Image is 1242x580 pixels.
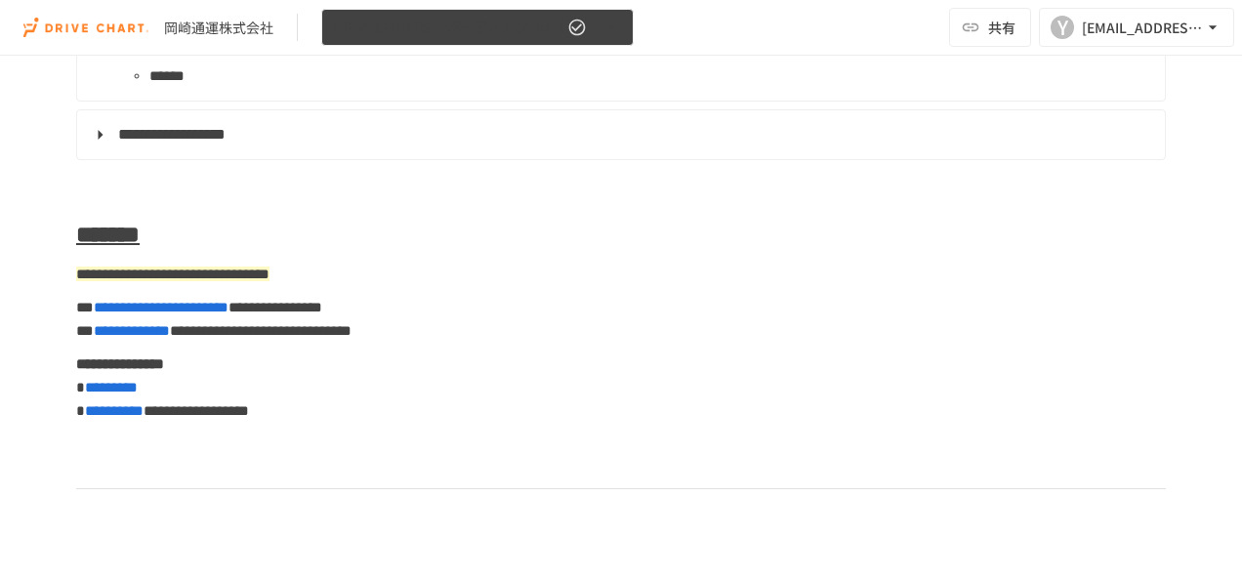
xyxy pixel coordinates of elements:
[988,17,1015,38] span: 共有
[1051,16,1074,39] div: Y
[949,8,1031,47] button: 共有
[164,18,273,38] div: 岡崎通運株式会社
[1039,8,1234,47] button: Y[EMAIL_ADDRESS][DOMAIN_NAME]
[23,12,148,43] img: i9VDDS9JuLRLX3JIUyK59LcYp6Y9cayLPHs4hOxMB9W
[1082,16,1203,40] div: [EMAIL_ADDRESS][DOMAIN_NAME]
[321,9,634,47] button: DRIVE CHARTオンボーディング_v4.1
[334,16,563,40] span: DRIVE CHARTオンボーディング_v4.1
